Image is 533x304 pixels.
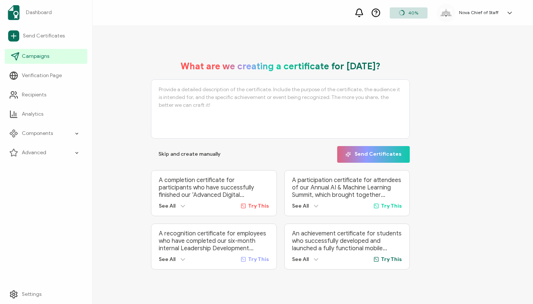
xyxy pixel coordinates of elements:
[337,146,410,163] button: Send Certificates
[408,10,418,16] span: 40%
[248,256,269,262] span: Try This
[5,107,87,122] a: Analytics
[5,87,87,102] a: Recipients
[159,176,269,199] p: A completion certificate for participants who have successfully finished our ‘Advanced Digital Ma...
[5,68,87,83] a: Verification Page
[26,9,52,16] span: Dashboard
[381,256,402,262] span: Try This
[459,10,499,15] h5: Nova Chief of Staff
[158,152,221,157] span: Skip and create manually
[292,230,402,252] p: An achievement certificate for students who successfully developed and launched a fully functiona...
[5,49,87,64] a: Campaigns
[8,5,20,20] img: sertifier-logomark-colored.svg
[159,256,175,262] span: See All
[5,27,87,44] a: Send Certificates
[22,130,53,137] span: Components
[292,203,309,209] span: See All
[5,287,87,302] a: Settings
[345,152,402,157] span: Send Certificates
[22,53,49,60] span: Campaigns
[22,291,41,298] span: Settings
[440,9,452,16] img: f53f884a-7200-4873-80e7-5e9b12fc9e96.png
[151,146,228,163] button: Skip and create manually
[381,203,402,209] span: Try This
[496,268,533,304] iframe: Chat Widget
[159,230,269,252] p: A recognition certificate for employees who have completed our six-month internal Leadership Deve...
[22,149,46,156] span: Advanced
[292,176,402,199] p: A participation certificate for attendees of our Annual AI & Machine Learning Summit, which broug...
[23,32,65,40] span: Send Certificates
[22,72,62,79] span: Verification Page
[22,110,43,118] span: Analytics
[5,2,87,23] a: Dashboard
[292,256,309,262] span: See All
[248,203,269,209] span: Try This
[159,203,175,209] span: See All
[22,91,46,99] span: Recipients
[181,61,381,72] h1: What are we creating a certificate for [DATE]?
